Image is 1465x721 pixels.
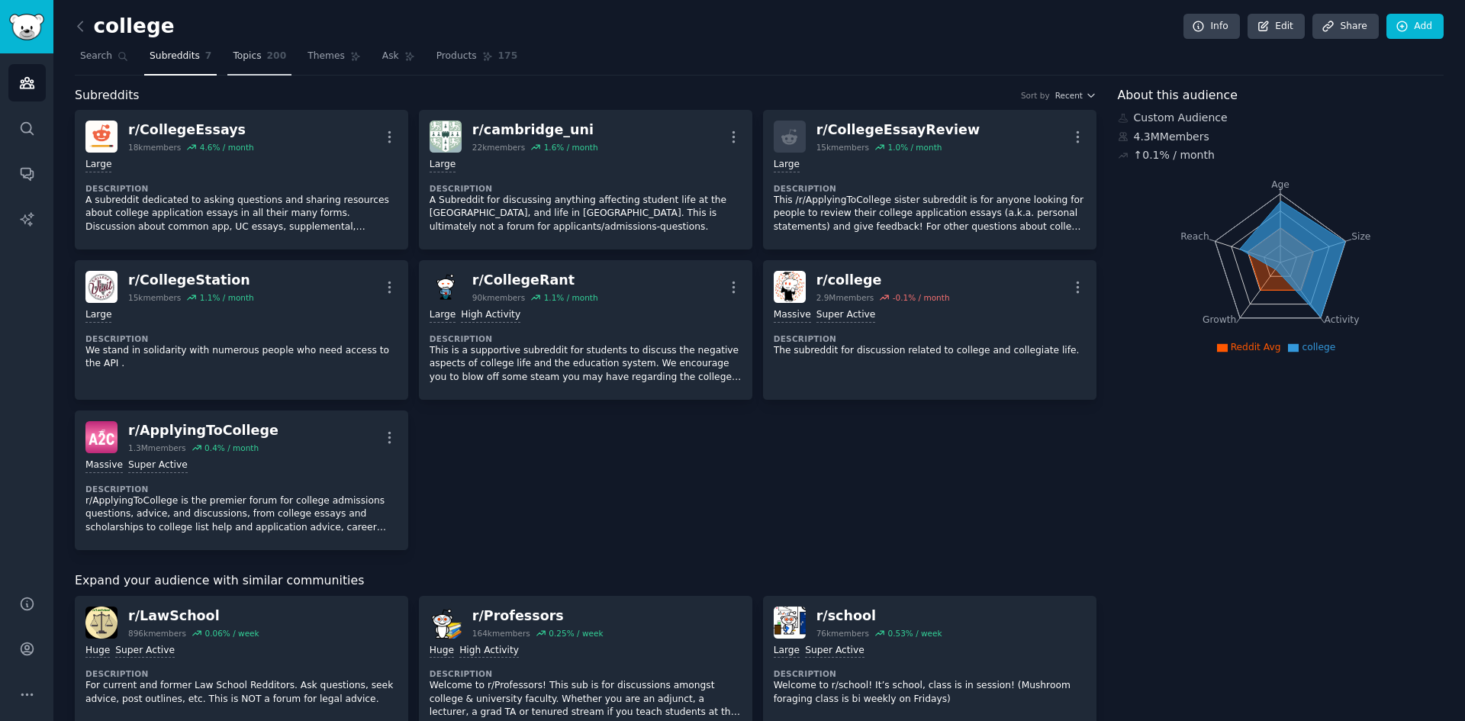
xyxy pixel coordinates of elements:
dt: Description [774,333,1086,344]
span: Subreddits [75,86,140,105]
div: r/ school [816,607,942,626]
div: 1.3M members [128,443,186,453]
img: GummySearch logo [9,14,44,40]
p: We stand in solidarity with numerous people who need access to the API . [85,344,398,371]
div: Large [430,158,456,172]
img: cambridge_uni [430,121,462,153]
div: Massive [774,308,811,323]
div: Large [774,644,800,658]
p: For current and former Law School Redditors. Ask questions, seek advice, post outlines, etc. This... [85,679,398,706]
div: 896k members [128,628,186,639]
img: LawSchool [85,607,118,639]
span: Search [80,50,112,63]
div: -0.1 % / month [893,292,950,303]
div: r/ CollegeStation [128,271,254,290]
img: CollegeEssays [85,121,118,153]
a: Edit [1248,14,1305,40]
a: cambridge_unir/cambridge_uni22kmembers1.6% / monthLargeDescriptionA Subreddit for discussing anyt... [419,110,752,249]
div: r/ CollegeEssayReview [816,121,980,140]
div: 4.3M Members [1118,129,1444,145]
a: colleger/college2.9Mmembers-0.1% / monthMassiveSuper ActiveDescriptionThe subreddit for discussio... [763,260,1096,400]
tspan: Growth [1203,314,1236,325]
div: 76k members [816,628,869,639]
tspan: Age [1271,179,1290,190]
dt: Description [430,183,742,194]
div: 15k members [816,142,869,153]
div: 22k members [472,142,525,153]
span: Reddit Avg [1231,342,1281,352]
a: ApplyingToColleger/ApplyingToCollege1.3Mmembers0.4% / monthMassiveSuper ActiveDescriptionr/Applyi... [75,410,408,550]
a: Add [1386,14,1444,40]
img: Professors [430,607,462,639]
div: 0.53 % / week [887,628,942,639]
div: Huge [430,644,454,658]
dt: Description [430,668,742,679]
button: Recent [1055,90,1096,101]
tspan: Reach [1180,230,1209,241]
div: 1.6 % / month [544,142,598,153]
a: Ask [377,44,420,76]
a: Themes [302,44,366,76]
div: Super Active [115,644,175,658]
a: Subreddits7 [144,44,217,76]
div: 1.1 % / month [544,292,598,303]
div: Super Active [805,644,865,658]
p: The subreddit for discussion related to college and collegiate life. [774,344,1086,358]
div: r/ college [816,271,950,290]
span: Subreddits [150,50,200,63]
div: Super Active [128,459,188,473]
div: Massive [85,459,123,473]
div: Custom Audience [1118,110,1444,126]
a: r/CollegeEssayReview15kmembers1.0% / monthLargeDescriptionThis /r/ApplyingToCollege sister subred... [763,110,1096,249]
div: r/ CollegeEssays [128,121,254,140]
span: college [1302,342,1335,352]
img: college [774,271,806,303]
div: Sort by [1021,90,1050,101]
a: Topics200 [227,44,291,76]
div: r/ cambridge_uni [472,121,598,140]
dt: Description [85,333,398,344]
div: r/ Professors [472,607,604,626]
div: High Activity [461,308,520,323]
p: A Subreddit for discussing anything affecting student life at the [GEOGRAPHIC_DATA], and life in ... [430,194,742,234]
div: 0.06 % / week [204,628,259,639]
dt: Description [85,484,398,494]
span: Themes [307,50,345,63]
p: Welcome to r/school! It’s school, class is in session! (Mushroom foraging class is bi weekly on F... [774,679,1086,706]
span: Recent [1055,90,1083,101]
span: 200 [267,50,287,63]
div: 1.0 % / month [887,142,942,153]
div: High Activity [459,644,519,658]
p: This /r/ApplyingToCollege sister subreddit is for anyone looking for people to review their colle... [774,194,1086,234]
div: 164k members [472,628,530,639]
div: r/ ApplyingToCollege [128,421,279,440]
img: CollegeRant [430,271,462,303]
tspan: Size [1351,230,1370,241]
div: Large [85,158,111,172]
a: Share [1312,14,1378,40]
span: 7 [205,50,212,63]
a: Products175 [431,44,523,76]
a: Info [1183,14,1240,40]
div: 1.1 % / month [200,292,254,303]
span: Topics [233,50,261,63]
div: 0.25 % / week [549,628,603,639]
div: Large [430,308,456,323]
dt: Description [774,183,1086,194]
div: Large [774,158,800,172]
dt: Description [85,668,398,679]
a: Search [75,44,134,76]
a: CollegeStationr/CollegeStation15kmembers1.1% / monthLargeDescriptionWe stand in solidarity with n... [75,260,408,400]
div: Super Active [816,308,876,323]
dt: Description [85,183,398,194]
img: school [774,607,806,639]
div: 15k members [128,292,181,303]
a: CollegeEssaysr/CollegeEssays18kmembers4.6% / monthLargeDescriptionA subreddit dedicated to asking... [75,110,408,249]
span: Expand your audience with similar communities [75,571,364,591]
div: 4.6 % / month [200,142,254,153]
img: CollegeStation [85,271,118,303]
h2: college [75,14,175,39]
p: Welcome to r/Professors! This sub is for discussions amongst college & university faculty. Whethe... [430,679,742,719]
p: A subreddit dedicated to asking questions and sharing resources about college application essays ... [85,194,398,234]
div: 18k members [128,142,181,153]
